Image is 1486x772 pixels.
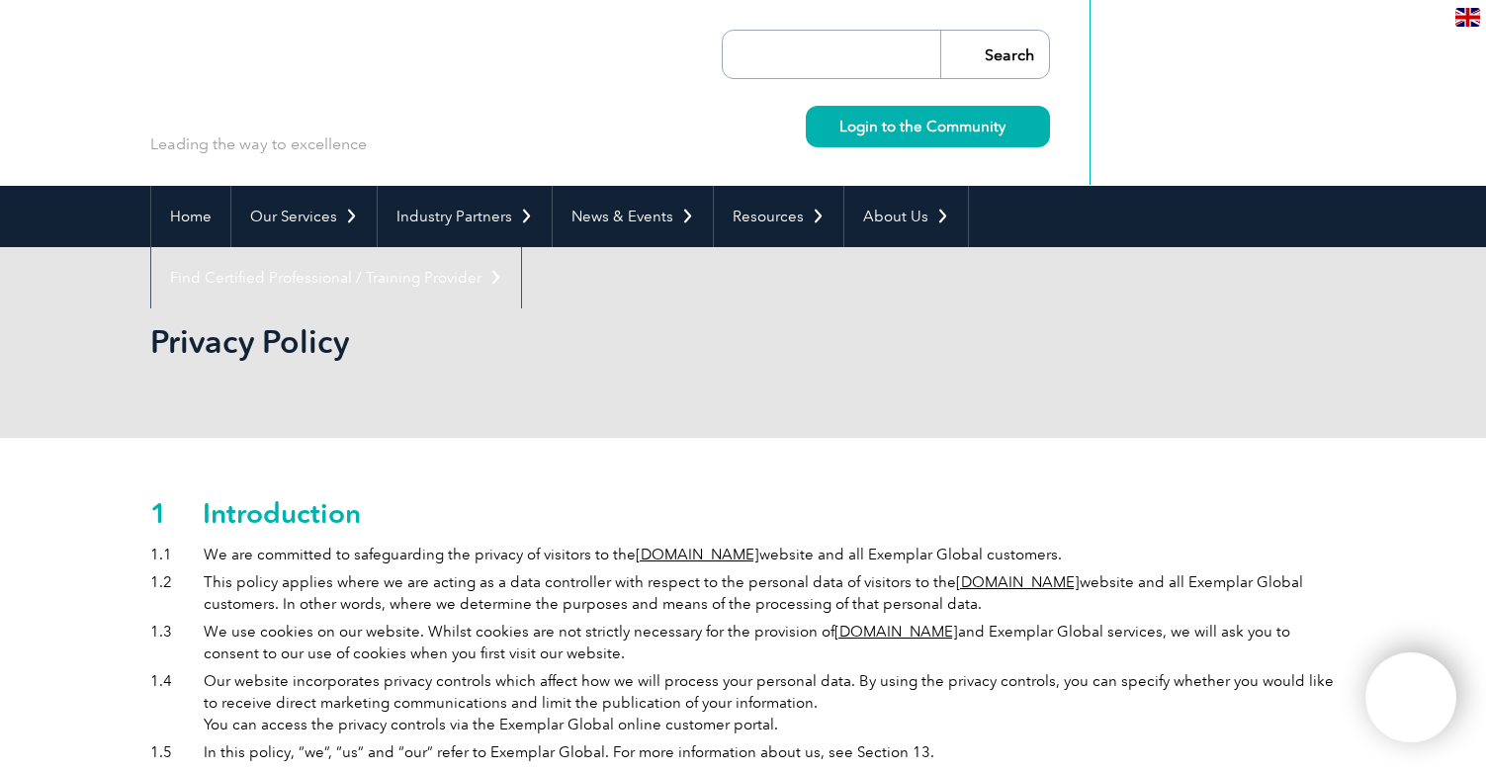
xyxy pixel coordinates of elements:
[806,106,1050,147] a: Login to the Community
[553,186,713,247] a: News & Events
[714,186,843,247] a: Resources
[1386,673,1436,723] img: svg+xml;nitro-empty-id=MTU2OToxMTY=-1;base64,PHN2ZyB2aWV3Qm94PSIwIDAgNDAwIDQwMCIgd2lkdGg9IjQwMCIg...
[636,546,759,563] a: [DOMAIN_NAME]
[1455,8,1480,27] img: en
[844,186,968,247] a: About Us
[151,247,521,308] a: Find Certified Professional / Training Provider
[204,670,1337,735] div: Our website incorporates privacy controls which affect how we will process your personal data. By...
[231,186,377,247] a: Our Services
[150,322,349,361] h2: Privacy Policy
[204,544,1062,565] div: We are committed to safeguarding the privacy of visitors to the website and all Exemplar Global c...
[956,573,1080,591] a: [DOMAIN_NAME]
[203,496,361,530] h2: Introduction
[204,621,1337,664] div: We use cookies on our website. Whilst cookies are not strictly necessary for the provision of and...
[150,133,367,155] p: Leading the way to excellence
[204,741,934,763] div: In this policy, “we”, “us” and “our” refer to Exemplar Global. For more information about us, see...
[151,186,230,247] a: Home
[1005,121,1016,131] img: svg+xml;nitro-empty-id=MzU0OjIyMw==-1;base64,PHN2ZyB2aWV3Qm94PSIwIDAgMTEgMTEiIHdpZHRoPSIxMSIgaGVp...
[940,31,1049,78] input: Search
[204,571,1337,615] div: This policy applies where we are acting as a data controller with respect to the personal data of...
[378,186,552,247] a: Industry Partners
[834,623,958,641] a: [DOMAIN_NAME]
